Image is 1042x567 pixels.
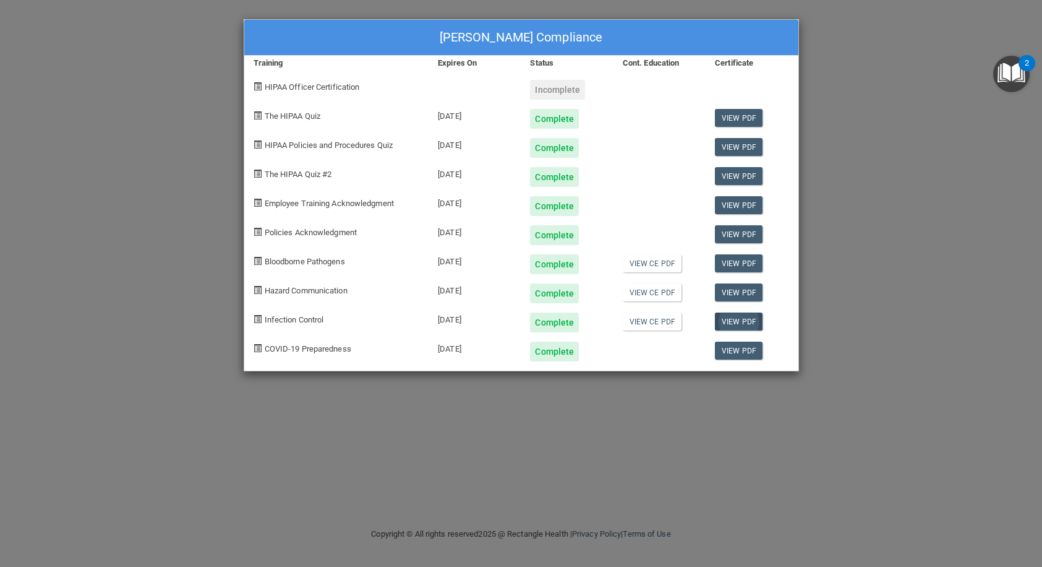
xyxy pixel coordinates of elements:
a: View PDF [715,225,762,243]
div: [DATE] [429,245,521,274]
div: [DATE] [429,303,521,332]
a: View PDF [715,342,762,360]
span: HIPAA Policies and Procedures Quiz [265,141,393,150]
a: View PDF [715,283,762,301]
div: Complete [530,196,579,216]
span: Policies Acknowledgment [265,228,357,237]
div: [DATE] [429,158,521,187]
div: 2 [1025,63,1029,79]
div: [DATE] [429,187,521,216]
a: View PDF [715,109,762,127]
div: [DATE] [429,332,521,361]
div: [DATE] [429,274,521,303]
a: View CE PDF [623,283,681,301]
div: Complete [530,225,579,245]
div: Cont. Education [613,56,706,71]
div: [DATE] [429,100,521,129]
div: [DATE] [429,129,521,158]
div: Complete [530,138,579,158]
a: View PDF [715,167,762,185]
div: Expires On [429,56,521,71]
a: View PDF [715,313,762,331]
span: Bloodborne Pathogens [265,257,345,266]
div: Complete [530,313,579,332]
span: The HIPAA Quiz #2 [265,170,332,179]
div: Complete [530,109,579,129]
a: View CE PDF [623,254,681,272]
span: Hazard Communication [265,286,348,295]
div: Incomplete [530,80,585,100]
a: View PDF [715,138,762,156]
a: View CE PDF [623,313,681,331]
div: Complete [530,254,579,274]
span: The HIPAA Quiz [265,111,320,121]
span: HIPAA Officer Certification [265,82,360,92]
div: Certificate [706,56,798,71]
span: COVID-19 Preparedness [265,344,351,353]
span: Employee Training Acknowledgment [265,199,394,208]
a: View PDF [715,254,762,272]
button: Open Resource Center, 2 new notifications [993,56,1030,92]
a: View PDF [715,196,762,214]
div: Status [521,56,613,71]
div: Complete [530,283,579,303]
div: Training [244,56,429,71]
span: Infection Control [265,315,324,324]
div: Complete [530,167,579,187]
div: [PERSON_NAME] Compliance [244,20,798,56]
div: [DATE] [429,216,521,245]
div: Complete [530,342,579,361]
